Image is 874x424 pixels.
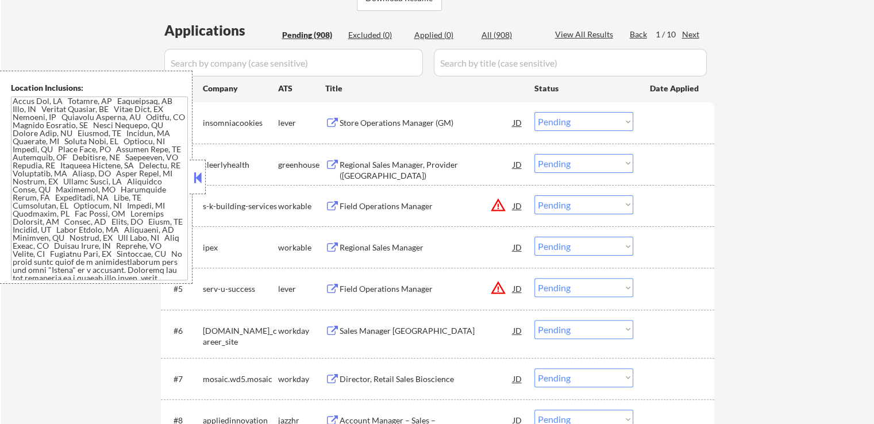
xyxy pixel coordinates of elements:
[203,325,278,348] div: [DOMAIN_NAME]_career_site
[340,242,513,253] div: Regional Sales Manager
[512,154,523,175] div: JD
[656,29,682,40] div: 1 / 10
[512,278,523,299] div: JD
[164,49,423,76] input: Search by company (case sensitive)
[203,83,278,94] div: Company
[682,29,700,40] div: Next
[512,237,523,257] div: JD
[490,280,506,296] button: warning_amber
[203,117,278,129] div: insomniacookies
[174,325,194,337] div: #6
[282,29,340,41] div: Pending (908)
[278,242,325,253] div: workable
[434,49,707,76] input: Search by title (case sensitive)
[340,201,513,212] div: Field Operations Manager
[512,112,523,133] div: JD
[203,373,278,385] div: mosaic.wd5.mosaic
[512,368,523,389] div: JD
[278,117,325,129] div: lever
[203,283,278,295] div: serv-u-success
[490,197,506,213] button: warning_amber
[174,373,194,385] div: #7
[340,117,513,129] div: Store Operations Manager (GM)
[203,159,278,171] div: cleerlyhealth
[534,78,633,98] div: Status
[203,201,278,212] div: s-k-building-services
[278,201,325,212] div: workable
[278,159,325,171] div: greenhouse
[650,83,700,94] div: Date Applied
[325,83,523,94] div: Title
[340,283,513,295] div: Field Operations Manager
[512,320,523,341] div: JD
[340,325,513,337] div: Sales Manager [GEOGRAPHIC_DATA]
[278,283,325,295] div: lever
[203,242,278,253] div: ipex
[340,159,513,182] div: Regional Sales Manager, Provider ([GEOGRAPHIC_DATA])
[512,195,523,216] div: JD
[278,373,325,385] div: workday
[555,29,617,40] div: View All Results
[278,83,325,94] div: ATS
[630,29,648,40] div: Back
[164,24,278,37] div: Applications
[348,29,406,41] div: Excluded (0)
[414,29,472,41] div: Applied (0)
[340,373,513,385] div: Director, Retail Sales Bioscience
[11,82,188,94] div: Location Inclusions:
[482,29,539,41] div: All (908)
[174,283,194,295] div: #5
[278,325,325,337] div: workday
